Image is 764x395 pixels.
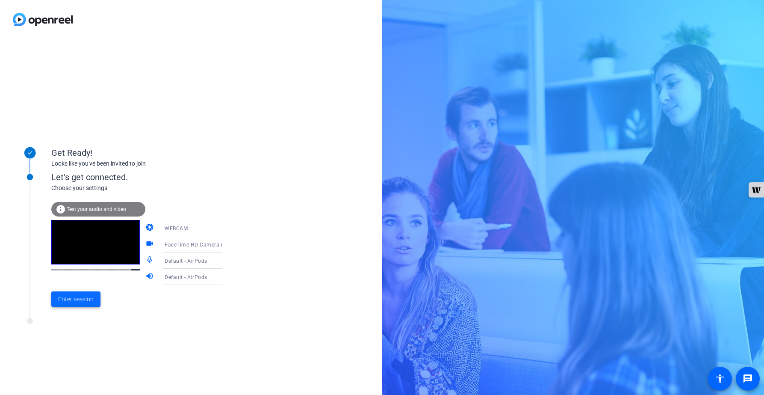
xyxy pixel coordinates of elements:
div: Let's get connected. [51,171,240,184]
mat-icon: info [56,204,66,214]
span: FaceTime HD Camera (Built-in) (05ac:8514) [165,241,274,248]
mat-icon: mic_none [145,255,156,266]
span: Enter session [58,295,94,304]
div: Choose your settings [51,184,240,193]
mat-icon: camera [145,223,156,233]
mat-icon: message [743,374,753,384]
span: Test your audio and video [67,206,126,212]
span: WEBCAM [165,226,188,232]
mat-icon: volume_up [145,272,156,282]
div: Get Ready! [51,146,222,159]
span: Default - AirPods [165,258,207,264]
button: Enter session [51,291,100,307]
div: Looks like you've been invited to join [51,159,222,168]
span: Default - AirPods [165,274,207,280]
mat-icon: videocam [145,239,156,249]
mat-icon: accessibility [715,374,725,384]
